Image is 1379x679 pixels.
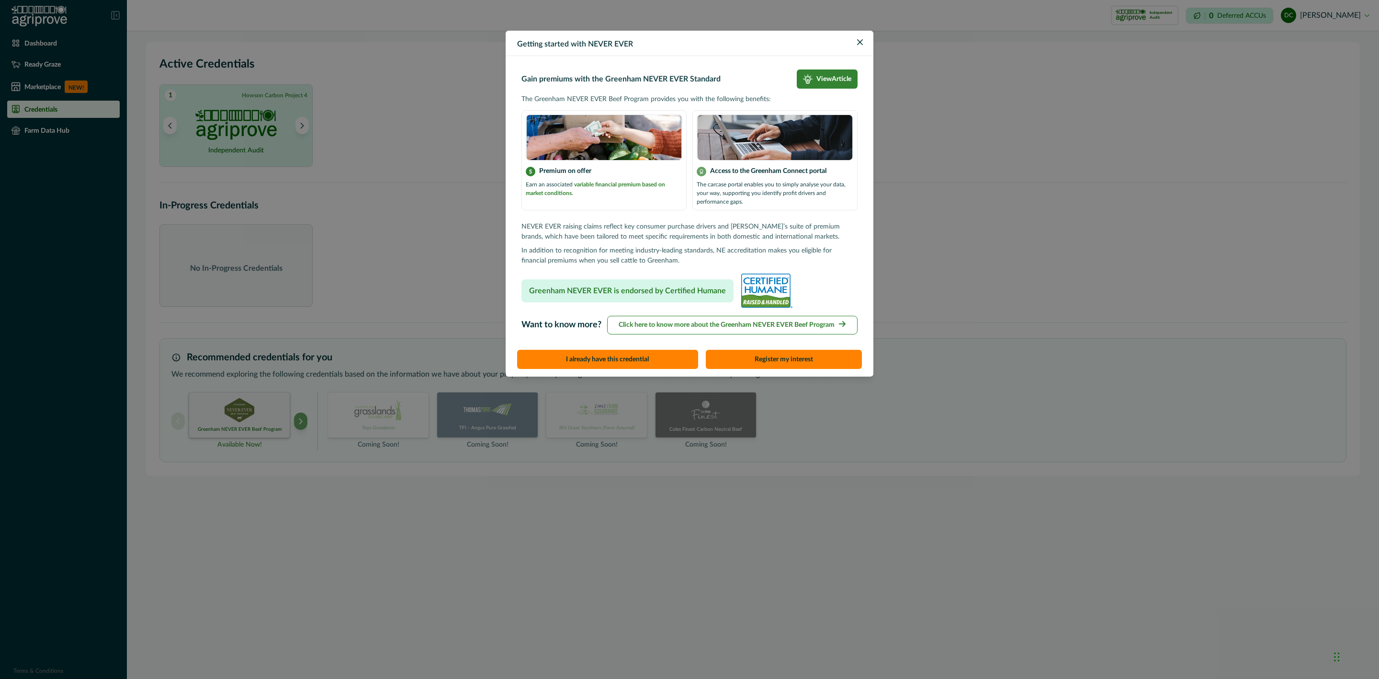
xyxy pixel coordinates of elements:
[852,35,868,50] button: Close
[741,274,792,308] img: certified_humane_never_ever-293e6c0d.jpg
[521,319,601,332] p: Want to know more?
[521,246,858,266] p: In addition to recognition for meeting industry-leading standards, NE accreditation makes you eli...
[526,182,665,196] span: variable financial premium based on market conditions.
[803,74,813,84] img: light-bulb-icon
[529,285,726,297] p: Greenham NEVER EVER is endorsed by Certified Humane
[706,350,862,369] button: Register my interest
[619,320,835,330] p: Click here to know more about the Greenham NEVER EVER Beef Program
[521,94,858,104] p: The Greenham NEVER EVER Beef Program provides you with the following benefits:
[710,166,826,176] p: Access to the Greenham Connect portal
[517,350,698,369] button: I already have this credential
[697,180,853,206] p: The carcase portal enables you to simply analyse your data, your way, supporting you identify pro...
[526,115,682,161] img: certification logo
[1331,633,1379,679] iframe: Chat Widget
[539,166,591,176] p: Premium on offer
[797,69,858,89] a: light-bulb-iconViewArticle
[607,316,858,334] button: Click here to know more about the Greenham NEVER EVER Beef Program
[521,73,721,85] p: Gain premiums with the Greenham NEVER EVER Standard
[521,222,858,242] p: NEVER EVER raising claims reflect key consumer purchase drivers and [PERSON_NAME]’s suite of prem...
[816,75,851,83] p: View Article
[506,31,873,56] header: Getting started with NEVER EVER
[526,180,682,197] p: Earn an associated
[697,115,853,161] img: certification logo
[1334,643,1340,671] div: Drag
